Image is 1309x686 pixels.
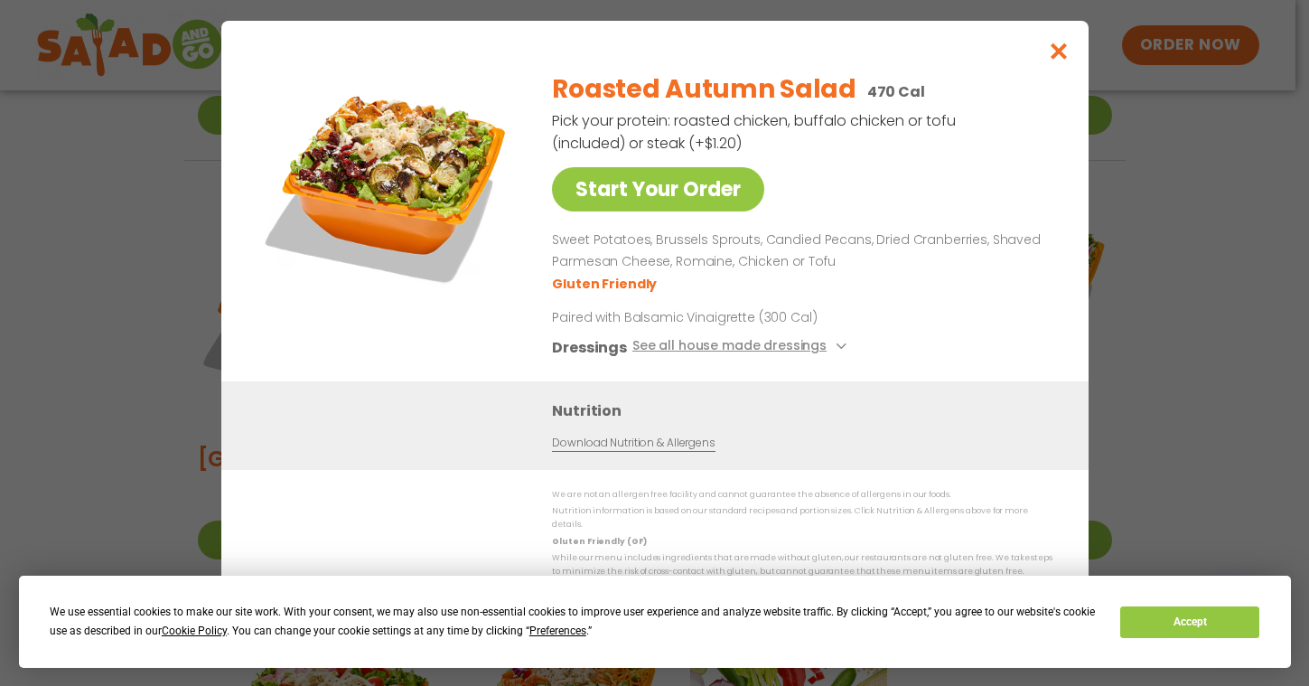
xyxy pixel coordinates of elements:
p: Paired with Balsamic Vinaigrette (300 Cal) [552,308,886,327]
h3: Dressings [552,336,627,359]
button: See all house made dressings [631,336,851,359]
a: Download Nutrition & Allergens [552,435,715,452]
p: Sweet Potatoes, Brussels Sprouts, Candied Pecans, Dried Cranberries, Shaved Parmesan Cheese, Roma... [552,230,1045,273]
span: Preferences [529,625,586,637]
img: Featured product photo for Roasted Autumn Salad [262,57,515,310]
p: Pick your protein: roasted chicken, buffalo chicken or tofu (included) or steak (+$1.20) [552,109,958,155]
p: We are not an allergen free facility and cannot guarantee the absence of allergens in our foods. [552,488,1052,502]
li: Gluten Friendly [552,275,659,294]
p: While our menu includes ingredients that are made without gluten, our restaurants are not gluten ... [552,551,1052,579]
h2: Roasted Autumn Salad [552,70,856,108]
div: Cookie Consent Prompt [19,576,1291,668]
div: We use essential cookies to make our site work. With your consent, we may also use non-essential ... [50,603,1099,641]
button: Close modal [1029,21,1088,81]
a: Start Your Order [552,167,764,211]
p: 470 Cal [866,80,924,103]
strong: Gluten Friendly (GF) [552,536,646,547]
button: Accept [1120,606,1259,638]
p: Nutrition information is based on our standard recipes and portion sizes. Click Nutrition & Aller... [552,504,1052,532]
h3: Nutrition [552,399,1061,422]
span: Cookie Policy [162,625,227,637]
